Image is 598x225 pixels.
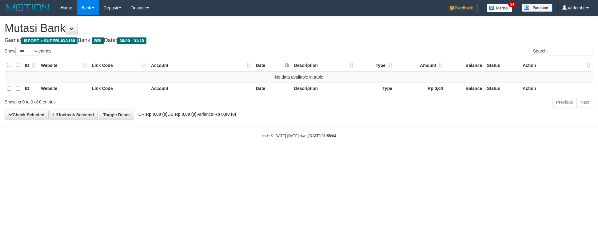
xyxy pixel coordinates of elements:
th: Type [356,83,395,95]
th: Balance [445,83,484,95]
a: Uncheck Selected [50,110,98,120]
a: Next [576,97,593,107]
small: code © [DATE]-[DATE] dwg | [262,134,336,138]
select: Showentries [15,47,38,56]
th: Account: activate to sort column ascending [149,59,253,71]
h4: Game: Bank: Date: [5,37,593,44]
th: Description [292,83,356,95]
span: 30/09 - 01/10 [117,37,147,44]
td: No data available in table [5,71,593,83]
span: 34 [508,2,516,7]
th: Date: activate to sort column descending [253,59,292,71]
th: Link Code [90,83,149,95]
strong: Rp 0,00 (0) [175,112,197,117]
th: Amount: activate to sort column ascending [395,59,445,71]
strong: [DATE] 01:55:04 [309,134,336,138]
span: BRI [92,37,104,44]
th: Action: activate to sort column ascending [520,59,593,71]
span: ISPORT > SUPERLIGA168 [21,37,78,44]
th: Type: activate to sort column ascending [356,59,395,71]
a: Previous [552,97,577,107]
strong: Rp 0,00 (0) [146,112,168,117]
a: Toggle Descr [99,110,134,120]
th: Link Code: activate to sort column ascending [90,59,149,71]
th: Action [520,83,593,95]
th: Website: activate to sort column ascending [38,59,90,71]
th: Account [149,83,253,95]
th: Status [484,83,520,95]
img: Feedback.jpg [447,4,477,12]
th: ID: activate to sort column ascending [22,59,38,71]
label: Search: [533,47,593,56]
th: Website [38,83,90,95]
th: Date [253,83,292,95]
th: ID [22,83,38,95]
input: Search: [550,47,593,56]
a: Check Selected [5,110,49,120]
th: Rp 0,00 [395,83,445,95]
label: Show entries [5,47,51,56]
img: Button%20Memo.svg [487,4,512,12]
strong: Rp 0,00 (0) [214,112,236,117]
div: Showing 0 to 0 of 0 entries [5,96,245,105]
span: CR: DB: Variance: [135,112,236,117]
h1: Mutasi Bank [5,22,593,34]
img: MOTION_logo.png [5,3,51,12]
th: Balance [445,59,484,71]
th: Status [484,59,520,71]
th: Description: activate to sort column ascending [292,59,356,71]
img: panduan.png [522,4,552,12]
